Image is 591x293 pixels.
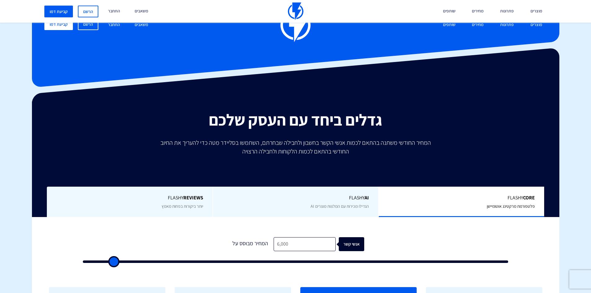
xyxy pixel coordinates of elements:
span: הגדילו מכירות עם המלצות מוצרים AI [311,203,369,209]
div: אנשי קשר [342,237,367,251]
span: פלטפורמת מרקטינג אוטומיישן [487,203,535,209]
a: מחירים [467,18,488,32]
b: AI [365,194,369,201]
a: פתרונות [495,18,518,32]
span: Flashy [56,194,203,202]
a: הרשם [78,6,98,17]
div: המחיר מבוסס על [227,237,274,251]
span: Flashy [388,194,535,202]
span: יותר ביקורות בפחות מאמץ [162,203,203,209]
a: התחבר [103,18,125,32]
p: המחיר החודשי משתנה בהתאם לכמות אנשי הקשר בחשבון ולחבילה שבחרתם, השתמשו בסליידר מטה כדי להעריך את ... [156,138,435,156]
a: הרשם [78,18,98,30]
b: REVIEWS [183,194,203,201]
h2: גדלים ביחד עם העסק שלכם [37,111,555,129]
b: Core [523,194,535,201]
a: קביעת דמו [44,6,73,17]
a: שותפים [438,18,460,32]
a: מוצרים [526,18,547,32]
span: Flashy [222,194,369,202]
a: משאבים [130,18,153,32]
a: קביעת דמו [44,18,73,30]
